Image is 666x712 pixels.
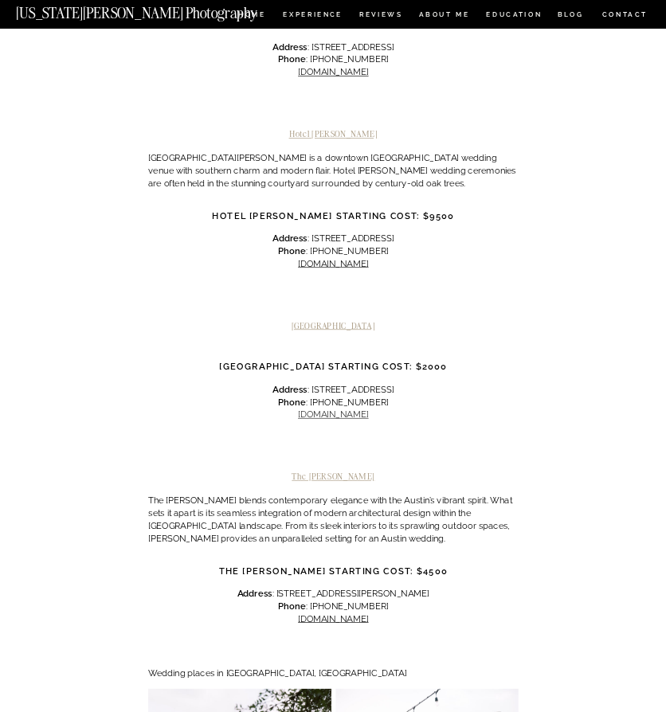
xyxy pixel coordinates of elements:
[272,385,308,395] strong: Address
[240,19,426,29] strong: Mae’s Ridge Starting Cost: $7500
[272,41,308,52] strong: Address
[148,495,519,544] p: The [PERSON_NAME] blends contemporary elegance with the Austin’s vibrant spirit. What sets it apa...
[278,246,306,256] strong: Phone
[278,601,306,611] strong: Phone
[485,11,543,21] a: EDUCATION
[148,41,519,79] p: : [STREET_ADDRESS] : [PHONE_NUMBER]
[148,384,519,421] p: : [STREET_ADDRESS] : [PHONE_NUMBER]
[298,613,368,624] a: [DOMAIN_NAME]
[236,11,268,21] a: HOME
[283,11,341,21] a: Experience
[148,667,519,680] p: Wedding places in [GEOGRAPHIC_DATA], [GEOGRAPHIC_DATA]
[298,258,368,268] a: [DOMAIN_NAME]
[16,6,295,15] a: [US_STATE][PERSON_NAME] Photography
[148,588,519,625] p: : [STREET_ADDRESS][PERSON_NAME] : [PHONE_NUMBER]
[557,11,583,21] a: BLOG
[298,67,368,77] a: [DOMAIN_NAME]
[148,320,519,331] h2: [GEOGRAPHIC_DATA]
[278,397,306,407] strong: Phone
[148,233,519,270] p: : [STREET_ADDRESS] : [PHONE_NUMBER]
[148,129,519,139] h2: Hotel [PERSON_NAME]
[148,471,519,482] h2: The [PERSON_NAME]
[219,362,447,372] strong: [GEOGRAPHIC_DATA] Starting Cost: $2000
[298,409,368,420] a: [DOMAIN_NAME]
[359,11,401,21] a: REVIEWS
[237,589,272,599] strong: Address
[148,152,519,190] p: [GEOGRAPHIC_DATA][PERSON_NAME] is a downtown [GEOGRAPHIC_DATA] wedding venue with southern charm ...
[272,233,308,244] strong: Address
[219,565,448,576] strong: The [PERSON_NAME] Starting Cost: $4500
[601,8,648,20] a: CONTACT
[212,210,454,221] strong: Hotel [PERSON_NAME] Starting Cost: $9500
[419,11,469,21] a: ABOUT ME
[278,54,306,65] strong: Phone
